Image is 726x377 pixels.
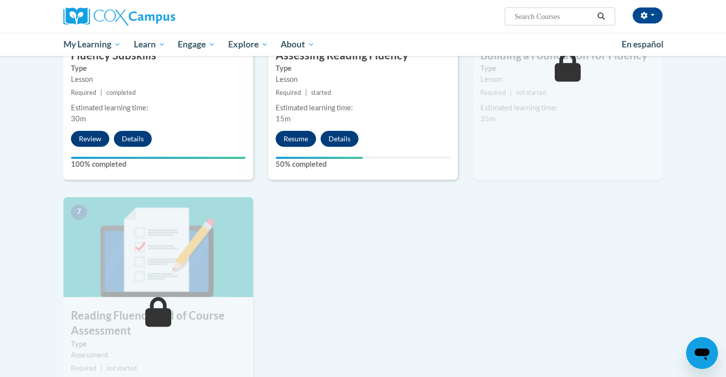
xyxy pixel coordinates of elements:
img: Course Image [63,197,253,297]
a: Engage [171,33,222,56]
div: Estimated learning time: [276,102,450,113]
span: | [100,365,102,372]
a: Cox Campus [63,7,253,25]
iframe: Button to launch messaging window [686,337,718,369]
div: Your progress [71,157,246,159]
span: not started [516,89,546,96]
span: 30m [71,114,86,123]
div: Estimated learning time: [71,102,246,113]
span: Required [71,89,96,96]
span: started [311,89,331,96]
label: 100% completed [71,159,246,170]
span: | [100,89,102,96]
button: Resume [276,131,316,147]
span: Engage [178,38,215,50]
button: Details [321,131,359,147]
label: 50% completed [276,159,450,170]
a: En español [615,34,670,55]
button: Review [71,131,109,147]
button: Search [594,10,609,22]
label: Type [276,63,450,74]
div: Lesson [480,74,655,85]
label: Type [71,63,246,74]
div: Lesson [71,74,246,85]
span: | [510,89,512,96]
span: completed [106,89,136,96]
span: 15m [276,114,291,123]
span: En español [622,39,664,49]
span: Explore [228,38,268,50]
span: About [281,38,315,50]
button: Account Settings [633,7,663,23]
div: Estimated learning time: [480,102,655,113]
span: Required [71,365,96,372]
div: Main menu [48,33,678,56]
img: Cox Campus [63,7,175,25]
div: Lesson [276,74,450,85]
span: not started [106,365,137,372]
a: My Learning [57,33,127,56]
span: 35m [480,114,495,123]
span: Required [480,89,506,96]
h3: Reading Fluency End of Course Assessment [63,308,253,339]
label: Type [480,63,655,74]
span: Learn [134,38,165,50]
a: Explore [222,33,275,56]
a: About [275,33,322,56]
a: Learn [127,33,172,56]
span: | [305,89,307,96]
div: Assessment [71,350,246,361]
label: Type [71,339,246,350]
span: My Learning [63,38,121,50]
span: Required [276,89,301,96]
span: 7 [71,205,87,220]
input: Search Courses [514,10,594,22]
div: Your progress [276,157,363,159]
button: Details [114,131,152,147]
